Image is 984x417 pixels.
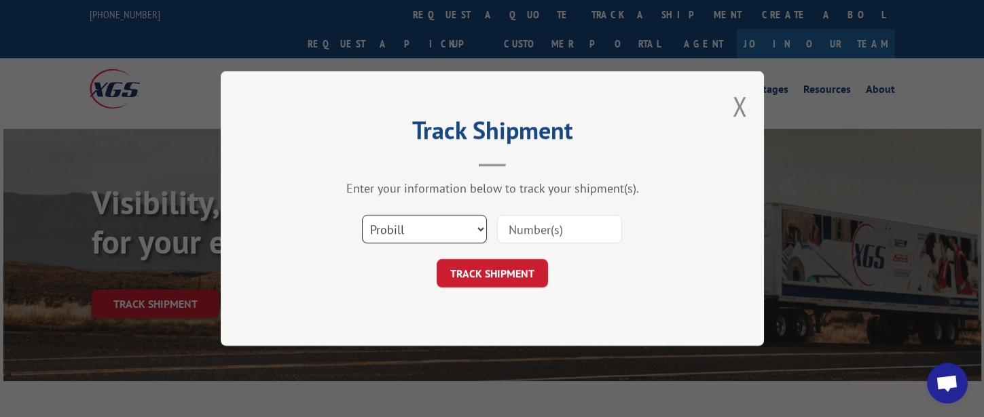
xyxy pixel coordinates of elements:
button: Close modal [732,88,747,124]
div: Open chat [927,363,968,403]
button: TRACK SHIPMENT [437,259,548,287]
input: Number(s) [497,215,622,243]
div: Enter your information below to track your shipment(s). [289,180,696,196]
h2: Track Shipment [289,121,696,146]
